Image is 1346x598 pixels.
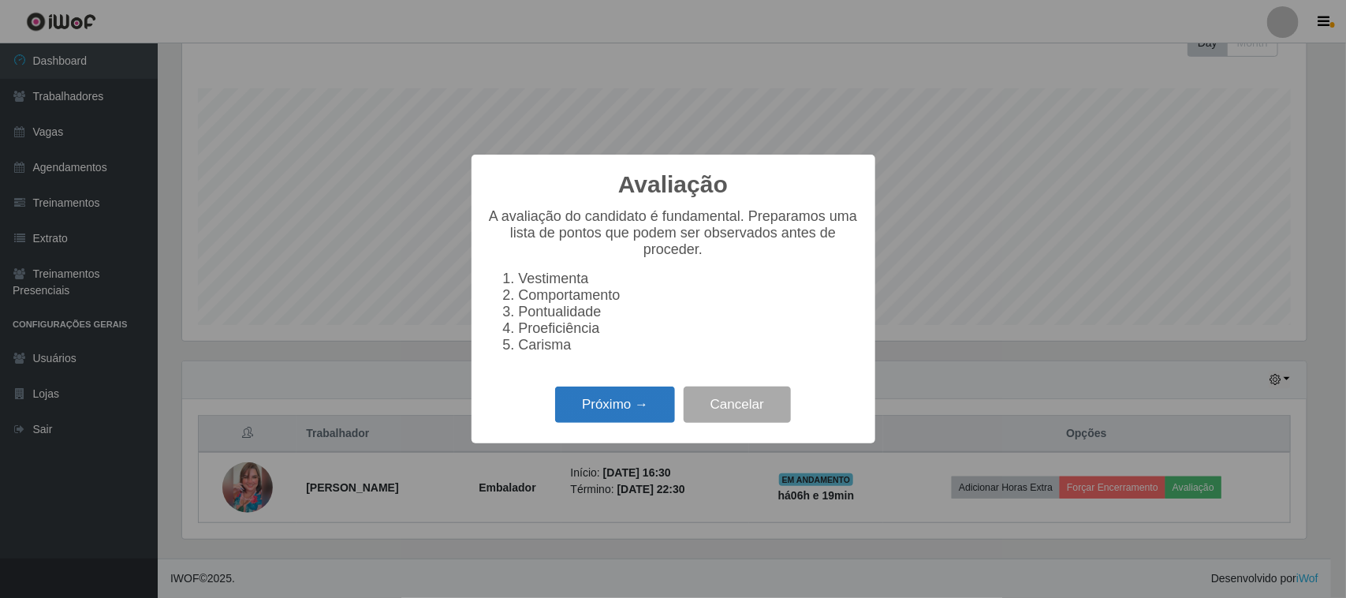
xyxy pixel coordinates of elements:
li: Proeficiência [519,320,859,337]
h2: Avaliação [618,170,728,199]
button: Próximo → [555,387,675,424]
button: Cancelar [684,387,791,424]
p: A avaliação do candidato é fundamental. Preparamos uma lista de pontos que podem ser observados a... [487,208,859,258]
li: Pontualidade [519,304,859,320]
li: Carisma [519,337,859,353]
li: Comportamento [519,287,859,304]
li: Vestimenta [519,271,859,287]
